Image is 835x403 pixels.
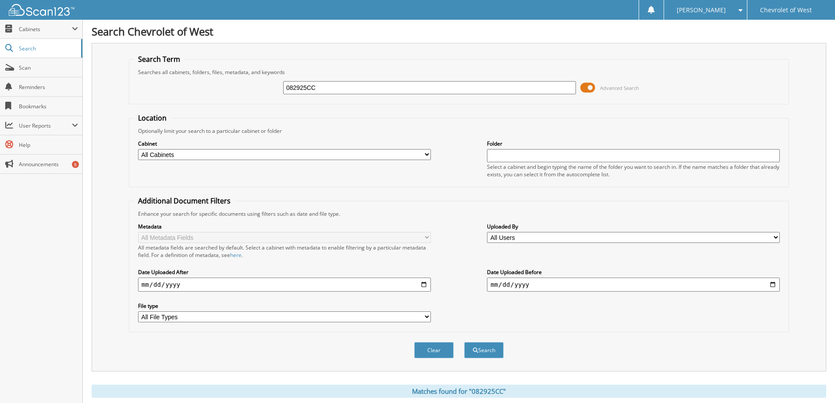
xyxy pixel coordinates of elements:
[414,342,454,358] button: Clear
[134,54,185,64] legend: Search Term
[92,385,826,398] div: Matches found for "082925CC"
[134,113,171,123] legend: Location
[134,210,784,218] div: Enhance your search for specific documents using filters such as date and file type.
[19,83,78,91] span: Reminders
[19,103,78,110] span: Bookmarks
[487,163,780,178] div: Select a cabinet and begin typing the name of the folder you want to search in. If the name match...
[138,302,431,310] label: File type
[487,278,780,292] input: end
[600,85,639,91] span: Advanced Search
[72,161,79,168] div: 8
[19,122,72,129] span: User Reports
[677,7,726,13] span: [PERSON_NAME]
[138,244,431,259] div: All metadata fields are searched by default. Select a cabinet with metadata to enable filtering b...
[487,140,780,147] label: Folder
[487,223,780,230] label: Uploaded By
[19,64,78,71] span: Scan
[19,25,72,33] span: Cabinets
[230,251,242,259] a: here
[134,127,784,135] div: Optionally limit your search to a particular cabinet or folder
[134,196,235,206] legend: Additional Document Filters
[487,268,780,276] label: Date Uploaded Before
[19,45,77,52] span: Search
[19,141,78,149] span: Help
[138,223,431,230] label: Metadata
[464,342,504,358] button: Search
[138,140,431,147] label: Cabinet
[9,4,75,16] img: scan123-logo-white.svg
[134,68,784,76] div: Searches all cabinets, folders, files, metadata, and keywords
[760,7,812,13] span: Chevrolet of West
[92,24,826,39] h1: Search Chevrolet of West
[19,160,78,168] span: Announcements
[138,278,431,292] input: start
[138,268,431,276] label: Date Uploaded After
